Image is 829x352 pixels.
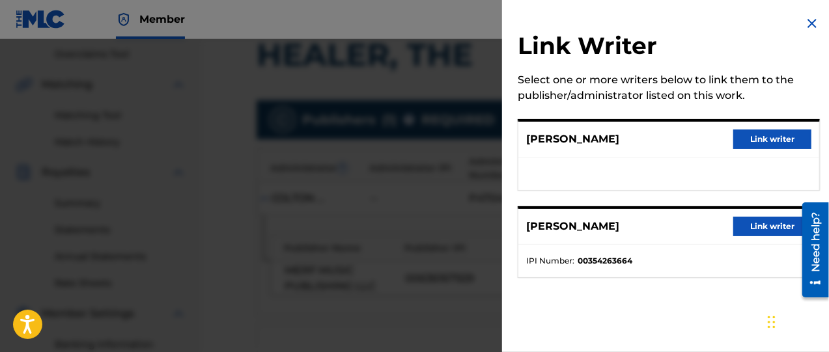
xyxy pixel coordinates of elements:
span: IPI Number : [526,255,574,267]
p: [PERSON_NAME] [526,131,619,147]
div: Drag [768,303,776,342]
iframe: Chat Widget [764,290,829,352]
strong: 00354263664 [578,255,632,267]
button: Link writer [733,129,811,149]
iframe: Resource Center [793,197,829,302]
img: MLC Logo [16,10,66,29]
div: Select one or more writers below to link them to the publisher/administrator listed on this work. [518,72,820,103]
p: [PERSON_NAME] [526,219,619,234]
button: Link writer [733,217,811,236]
h2: Link Writer [518,31,820,64]
span: Member [139,12,185,27]
img: Top Rightsholder [116,12,132,27]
